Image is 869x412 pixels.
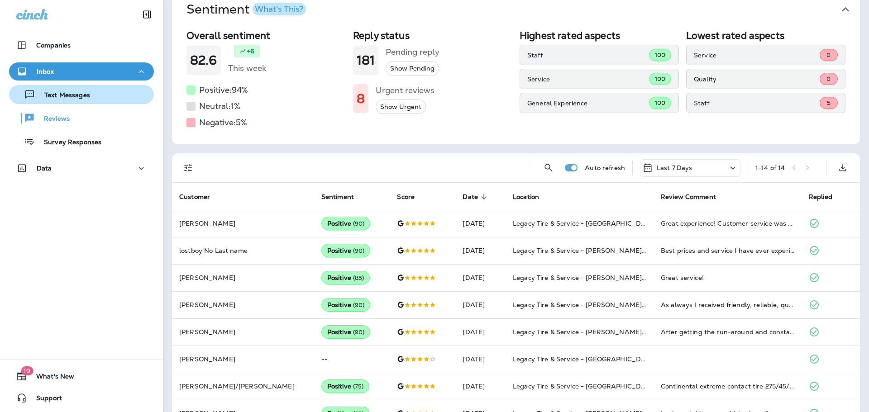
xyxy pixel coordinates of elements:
p: Reviews [35,115,70,123]
span: Legacy Tire & Service - [PERSON_NAME] (formerly Chelsea Tire Pros) [513,328,731,336]
div: Positive [321,325,371,339]
span: Legacy Tire & Service - [PERSON_NAME] (formerly Chelsea Tire Pros) [513,274,731,282]
button: What's This? [253,3,306,15]
p: Inbox [37,68,54,75]
span: Score [397,193,426,201]
p: Auto refresh [585,164,625,171]
span: Support [27,394,62,405]
span: Legacy Tire & Service - [GEOGRAPHIC_DATA] (formerly Chalkville Auto & Tire Service) [513,382,783,390]
button: Filters [179,159,197,177]
span: ( 75 ) [353,383,364,390]
span: 19 [21,366,33,375]
button: Collapse Sidebar [134,5,160,24]
p: +6 [247,47,254,56]
span: Location [513,193,551,201]
div: Positive [321,217,371,230]
td: [DATE] [455,291,506,318]
span: Date [463,193,490,201]
span: ( 90 ) [353,328,365,336]
td: [DATE] [455,318,506,346]
p: [PERSON_NAME] [179,274,307,281]
h2: Reply status [353,30,512,41]
span: 5 [827,99,831,107]
span: Legacy Tire & Service - [PERSON_NAME] (formerly Chelsea Tire Pros) [513,301,731,309]
span: Replied [809,193,844,201]
span: Location [513,193,539,201]
button: Show Pending [386,61,439,76]
span: Date [463,193,478,201]
h1: 82.6 [190,53,217,68]
span: What's New [27,373,74,384]
p: Survey Responses [35,138,101,147]
p: Service [694,52,820,59]
h2: Overall sentiment [186,30,346,41]
span: Sentiment [321,193,366,201]
p: Data [37,165,52,172]
button: Companies [9,36,154,54]
h1: 8 [357,91,365,106]
h5: Urgent reviews [376,83,434,98]
td: [DATE] [455,264,506,291]
div: As always I received friendly, reliable, quick, and honest service. [661,300,794,309]
div: SentimentWhat's This? [172,26,860,144]
span: Sentiment [321,193,354,201]
button: Survey Responses [9,132,154,151]
h5: This week [228,61,266,76]
p: [PERSON_NAME] [179,301,307,308]
span: Customer [179,193,222,201]
p: [PERSON_NAME] [179,220,307,227]
div: Positive [321,379,370,393]
span: Legacy Tire & Service - [GEOGRAPHIC_DATA] (formerly Chalkville Auto & Tire Service) [513,355,783,363]
h1: Sentiment [186,2,306,17]
span: Replied [809,193,832,201]
button: Data [9,159,154,177]
span: ( 90 ) [353,247,365,255]
span: Legacy Tire & Service - [PERSON_NAME] (formerly Chelsea Tire Pros) [513,246,731,255]
p: lostboy No Last name [179,247,307,254]
td: -- [314,346,390,373]
div: Positive [321,271,370,284]
button: Export as CSV [834,159,852,177]
button: Search Reviews [540,159,558,177]
h2: Highest rated aspects [520,30,679,41]
div: Great experience! Customer service was amazing and the entire process was quick! They kept me inf... [661,219,794,228]
div: Positive [321,244,371,257]
h5: Negative: 5 % [199,115,247,130]
div: After getting the run-around and constant changes from the quoted price from their competition, I... [661,327,794,336]
div: Best prices and service I have ever experienced. I have already told around 30 people about you g... [661,246,794,255]
h5: Pending reply [386,45,439,59]
button: 19What's New [9,367,154,385]
p: Last 7 Days [657,164,692,171]
span: 0 [826,51,831,59]
td: [DATE] [455,237,506,264]
span: 100 [655,51,665,59]
span: 100 [655,99,665,107]
div: 1 - 14 of 14 [755,164,785,171]
p: Service [527,76,649,83]
td: [DATE] [455,373,506,400]
p: Quality [694,76,820,83]
span: ( 90 ) [353,301,365,309]
p: [PERSON_NAME]/[PERSON_NAME] [179,383,307,390]
div: Great service! [661,273,794,282]
div: Continental extreme contact tire 275/45/21 on a cx90. We are very pleased [661,382,794,391]
p: Companies [36,42,71,49]
p: Staff [694,99,820,107]
button: Reviews [9,109,154,128]
button: Show Urgent [376,99,426,114]
td: [DATE] [455,346,506,373]
p: [PERSON_NAME] [179,355,307,363]
span: Legacy Tire & Service - [GEOGRAPHIC_DATA] (formerly Magic City Tire & Service) [513,219,768,227]
button: Support [9,389,154,407]
h1: 181 [357,53,375,68]
p: [PERSON_NAME] [179,328,307,336]
span: 0 [826,75,831,83]
span: Review Comment [661,193,716,201]
span: 100 [655,75,665,83]
span: ( 90 ) [353,220,365,227]
p: Text Messages [35,91,90,100]
button: Inbox [9,62,154,81]
td: [DATE] [455,210,506,237]
div: Positive [321,298,371,312]
span: Review Comment [661,193,728,201]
